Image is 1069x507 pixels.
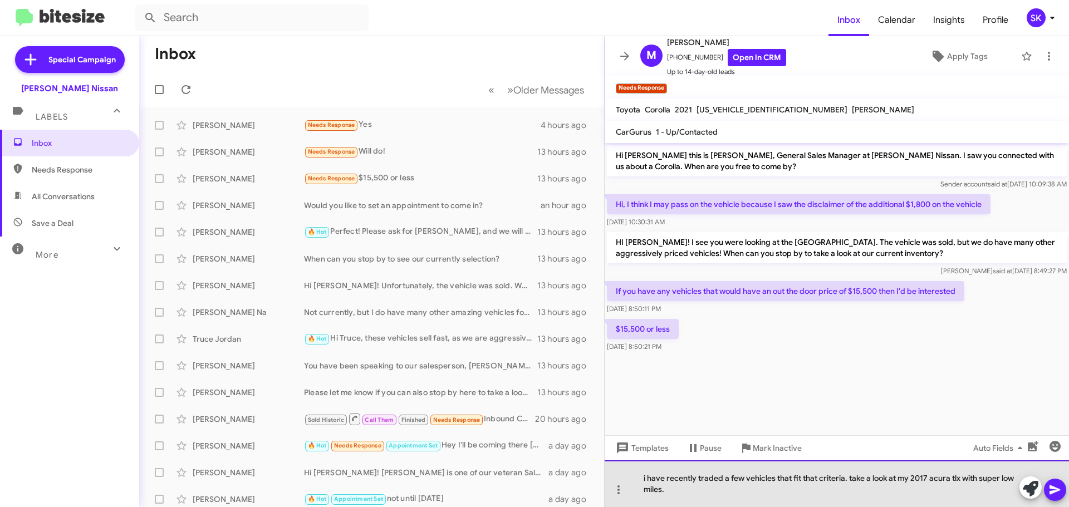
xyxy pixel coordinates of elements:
[964,438,1036,458] button: Auto Fields
[678,438,730,458] button: Pause
[607,232,1067,263] p: HI [PERSON_NAME]! I see you were looking at the [GEOGRAPHIC_DATA]. The vehicle was sold, but we d...
[614,438,669,458] span: Templates
[1017,8,1057,27] button: SK
[607,304,661,313] span: [DATE] 8:50:11 PM
[32,218,73,229] span: Save a Deal
[607,218,665,226] span: [DATE] 10:30:31 AM
[193,333,304,344] div: Truce Jordan
[32,137,126,149] span: Inbox
[730,438,811,458] button: Mark Inactive
[193,173,304,184] div: [PERSON_NAME]
[155,45,196,63] h1: Inbox
[304,200,541,211] div: Would you like to set an appointment to come in?
[401,416,426,424] span: Finished
[36,250,58,260] span: More
[541,200,595,211] div: an hour ago
[488,83,494,97] span: «
[304,412,535,426] div: Inbound Call
[308,228,327,235] span: 🔥 Hot
[537,253,595,264] div: 13 hours ago
[616,83,667,93] small: Needs Response
[537,173,595,184] div: 13 hours ago
[537,360,595,371] div: 13 hours ago
[334,442,381,449] span: Needs Response
[507,83,513,97] span: »
[1027,8,1046,27] div: SK
[537,387,595,398] div: 13 hours ago
[607,194,990,214] p: Hi, I think I may pass on the vehicle because I saw the disclaimer of the additional $1,800 on th...
[993,267,1012,275] span: said at
[605,460,1069,507] div: i have recently traded a few vehicles that fit that criteria. take a look at my 2017 acura tlx wi...
[616,105,640,115] span: Toyota
[36,112,68,122] span: Labels
[607,319,679,339] p: $15,500 or less
[548,494,595,505] div: a day ago
[193,307,304,318] div: [PERSON_NAME] Na
[535,414,595,425] div: 20 hours ago
[304,439,548,452] div: Hey I'll be coming there [DATE] morning, I've already made an appointment with [PERSON_NAME]
[482,78,501,101] button: Previous
[667,36,786,49] span: [PERSON_NAME]
[193,253,304,264] div: [PERSON_NAME]
[656,127,718,137] span: 1 - Up/Contacted
[667,49,786,66] span: [PHONE_NUMBER]
[304,467,548,478] div: Hi [PERSON_NAME]! [PERSON_NAME] is one of our veteran Sales Professionals, you are in great hands...
[645,105,670,115] span: Corolla
[308,335,327,342] span: 🔥 Hot
[924,4,974,36] a: Insights
[193,120,304,131] div: [PERSON_NAME]
[482,78,591,101] nav: Page navigation example
[501,78,591,101] button: Next
[537,280,595,291] div: 13 hours ago
[193,387,304,398] div: [PERSON_NAME]
[940,180,1067,188] span: Sender account [DATE] 10:09:38 AM
[32,191,95,202] span: All Conversations
[667,66,786,77] span: Up to 14-day-old leads
[193,227,304,238] div: [PERSON_NAME]
[537,307,595,318] div: 13 hours ago
[193,200,304,211] div: [PERSON_NAME]
[304,332,537,345] div: Hi Truce, these vehicles sell fast, as we are aggressively priced! When can you stop by, to take ...
[304,145,537,158] div: Will do!
[308,148,355,155] span: Needs Response
[513,84,584,96] span: Older Messages
[193,280,304,291] div: [PERSON_NAME]
[308,442,327,449] span: 🔥 Hot
[308,175,355,182] span: Needs Response
[828,4,869,36] a: Inbox
[753,438,802,458] span: Mark Inactive
[548,467,595,478] div: a day ago
[15,46,125,73] a: Special Campaign
[32,164,126,175] span: Needs Response
[675,105,692,115] span: 2021
[193,360,304,371] div: [PERSON_NAME]
[947,46,988,66] span: Apply Tags
[334,495,383,503] span: Appointment Set
[304,360,537,371] div: You have been speaking to our salesperson, [PERSON_NAME]! You can reach him at [PHONE_NUMBER], we...
[304,307,537,318] div: Not currently, but I do have many other amazing vehicles for you to look at! When can you stop by...
[852,105,914,115] span: [PERSON_NAME]
[389,442,438,449] span: Appointment Set
[869,4,924,36] a: Calendar
[135,4,369,31] input: Search
[304,225,537,238] div: Perfect! Please ask for [PERSON_NAME], and we will help you out!
[901,46,1016,66] button: Apply Tags
[941,267,1067,275] span: [PERSON_NAME] [DATE] 8:49:27 PM
[304,172,537,185] div: $15,500 or less
[304,119,541,131] div: Yes
[193,440,304,451] div: [PERSON_NAME]
[988,180,1007,188] span: said at
[193,414,304,425] div: [PERSON_NAME]
[193,494,304,505] div: [PERSON_NAME]
[697,105,847,115] span: [US_VEHICLE_IDENTIFICATION_NUMBER]
[433,416,480,424] span: Needs Response
[537,333,595,344] div: 13 hours ago
[974,4,1017,36] a: Profile
[308,495,327,503] span: 🔥 Hot
[304,280,537,291] div: Hi [PERSON_NAME]! Unfortunately, the vehicle was sold. We do still have many aggressively priced ...
[537,146,595,157] div: 13 hours ago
